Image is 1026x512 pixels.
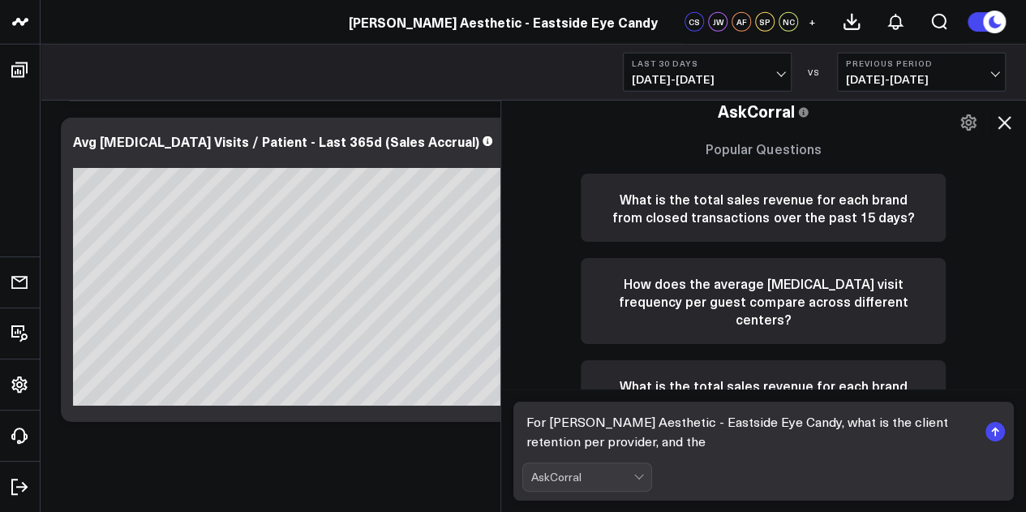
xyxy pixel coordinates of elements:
div: SP [755,12,775,32]
button: What is the total sales revenue for each brand from closed transactions over the past 15 days? [581,174,946,242]
button: + [802,12,822,32]
a: [PERSON_NAME] Aesthetic - Eastside Eye Candy [349,13,658,31]
div: NC [779,12,798,32]
span: [DATE] - [DATE] [846,73,997,86]
button: Previous Period[DATE]-[DATE] [837,53,1006,92]
button: Last 30 Days[DATE]-[DATE] [623,53,792,92]
h3: Popular Questions [581,140,946,157]
div: AF [732,12,751,32]
button: What is the total sales revenue for each brand from closed transactions over the past 15 days? [581,360,946,428]
span: [DATE] - [DATE] [632,73,783,86]
div: Avg [MEDICAL_DATA] Visits / Patient - Last 365d (Sales Accrual) [73,132,479,150]
div: JW [708,12,728,32]
b: Previous Period [846,58,997,68]
div: AskCorral [531,471,633,484]
button: How does the average [MEDICAL_DATA] visit frequency per guest compare across different centers? [581,258,946,344]
div: CS [685,12,704,32]
span: + [809,16,816,28]
div: VS [800,67,829,77]
b: Last 30 Days [632,58,783,68]
span: AskCorral [718,99,794,123]
textarea: For [PERSON_NAME] Aesthetic - Eastside Eye Candy, what is the client retention per provider, and the [522,407,978,456]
